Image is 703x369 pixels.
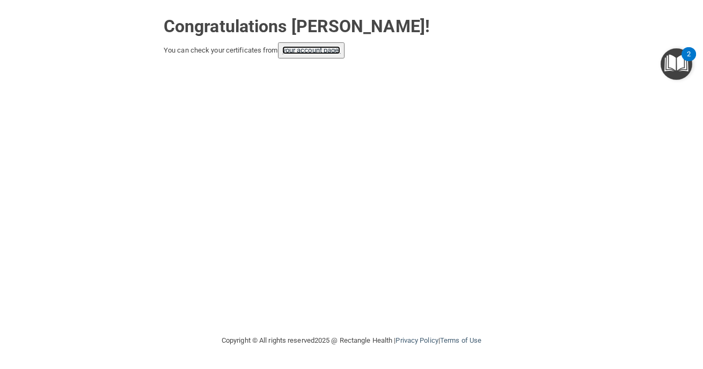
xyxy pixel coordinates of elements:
a: Privacy Policy [396,336,438,344]
button: Open Resource Center, 2 new notifications [661,48,692,80]
a: your account page! [282,46,341,54]
a: Terms of Use [440,336,481,344]
div: Copyright © All rights reserved 2025 @ Rectangle Health | | [156,323,547,358]
strong: Congratulations [PERSON_NAME]! [164,16,430,36]
div: You can check your certificates from [164,42,539,58]
div: 2 [687,54,691,68]
button: your account page! [278,42,345,58]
